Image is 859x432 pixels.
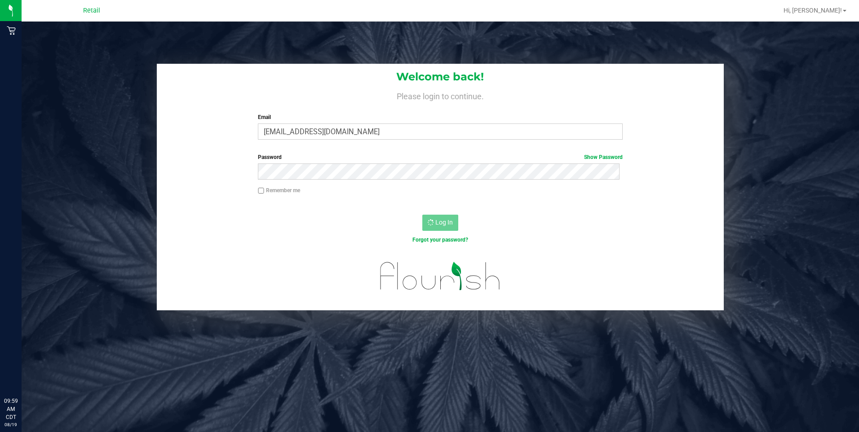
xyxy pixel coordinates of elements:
span: Hi, [PERSON_NAME]! [784,7,842,14]
img: flourish_logo.svg [369,253,511,299]
input: Remember me [258,188,264,194]
p: 09:59 AM CDT [4,397,18,421]
span: Log In [435,219,453,226]
button: Log In [422,215,458,231]
h4: Please login to continue. [157,90,724,101]
span: Password [258,154,282,160]
label: Email [258,113,623,121]
inline-svg: Retail [7,26,16,35]
span: Retail [83,7,100,14]
a: Forgot your password? [412,237,468,243]
p: 08/19 [4,421,18,428]
h1: Welcome back! [157,71,724,83]
a: Show Password [584,154,623,160]
label: Remember me [258,186,300,194]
